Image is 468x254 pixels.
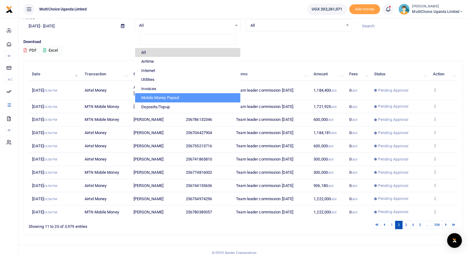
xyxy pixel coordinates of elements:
[236,196,293,201] span: Team leader commission [DATE]
[349,104,357,109] span: 0
[351,145,357,148] small: UGX
[32,88,57,93] span: [DATE]
[44,171,57,174] small: 03:58 PM
[186,117,212,122] span: 256786132346
[135,48,240,57] li: All
[32,183,57,188] span: [DATE]
[447,233,462,248] div: Open Intercom Messenger
[398,4,463,15] a: profile-user [PERSON_NAME] MultiChoice Uganda Limited
[395,221,402,229] a: 2
[233,68,310,81] th: Memo: activate to sort column ascending
[32,117,57,122] span: [DATE]
[134,196,163,201] span: [PERSON_NAME]
[23,39,463,45] p: Download
[44,89,57,92] small: 03:58 PM
[186,157,212,161] span: 256741865810
[85,104,119,109] span: MTN Mobile Money
[314,104,337,109] span: 1,721,925
[378,117,409,122] span: Pending Approval
[378,143,409,149] span: Pending Approval
[29,68,81,81] th: Date: activate to sort column descending
[351,211,357,214] small: UGX
[328,118,334,121] small: UGX
[236,183,293,188] span: Team leader commission [DATE]
[236,88,293,93] span: Team leader commission [DATE]
[44,145,57,148] small: 03:58 PM
[371,68,430,81] th: Status: activate to sort column ascending
[134,104,163,109] span: [PERSON_NAME]
[357,21,463,31] input: Search
[305,4,350,15] li: Wallet ballance
[351,89,357,92] small: UGX
[349,144,357,148] span: 0
[32,157,57,161] span: [DATE]
[85,144,106,148] span: Airtel Money
[85,183,106,188] span: Airtel Money
[351,158,357,161] small: UGX
[351,197,357,201] small: UGX
[351,184,357,188] small: UGX
[134,183,163,188] span: [PERSON_NAME]
[134,157,163,161] span: [PERSON_NAME]
[6,7,13,11] a: logo-small logo-large logo-large
[5,125,13,135] li: M
[32,170,57,175] span: [DATE]
[32,144,57,148] span: [DATE]
[186,210,212,214] span: 256780385057
[186,130,212,135] span: 256704427904
[186,144,212,148] span: 256755213716
[349,4,380,14] span: Add money
[44,211,57,214] small: 03:58 PM
[378,183,409,189] span: Pending Approval
[402,221,410,229] a: 3
[135,102,240,112] li: Deposits/Topup
[388,221,395,229] a: 1
[349,170,357,175] span: 0
[85,170,119,175] span: MTN Mobile Money
[134,144,163,148] span: [PERSON_NAME]
[378,157,409,162] span: Pending Approval
[236,104,293,109] span: Team leader commission [DATE]
[314,183,334,188] span: 906,180
[314,196,337,201] span: 1,222,000
[38,45,63,56] button: Excel
[130,68,182,81] th: Name: activate to sort column ascending
[134,130,163,135] span: [PERSON_NAME]
[135,57,240,66] li: Airtime
[23,21,116,31] input: select period
[186,170,212,175] span: 256774816002
[349,4,380,14] li: Toup your wallet
[85,88,106,93] span: Airtel Money
[186,196,212,201] span: 256754974296
[314,210,337,214] span: 1,222,000
[351,131,357,135] small: UGX
[331,105,337,109] small: UGX
[431,221,442,229] a: 398
[236,210,293,214] span: Team leader commission [DATE]
[5,74,13,85] li: Ac
[416,221,424,229] a: 5
[32,130,57,135] span: [DATE]
[378,130,409,136] span: Pending Approval
[44,105,57,109] small: 03:58 PM
[328,171,334,174] small: UGX
[328,184,334,188] small: UGX
[85,210,119,214] span: MTN Mobile Money
[32,196,57,201] span: [DATE]
[32,210,57,214] span: [DATE]
[6,6,13,13] img: logo-small
[135,75,240,84] li: Utilities
[314,88,337,93] span: 1,184,400
[139,22,232,29] span: All
[398,4,410,15] img: profile-user
[378,104,409,109] span: Pending Approval
[331,131,337,135] small: UGX
[250,22,343,29] span: All
[134,170,163,175] span: [PERSON_NAME]
[349,210,357,214] span: 0
[5,51,13,61] li: M
[349,196,357,201] span: 0
[412,9,463,14] span: MultiChoice Uganda Limited
[351,118,357,121] small: UGX
[44,118,57,121] small: 03:58 PM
